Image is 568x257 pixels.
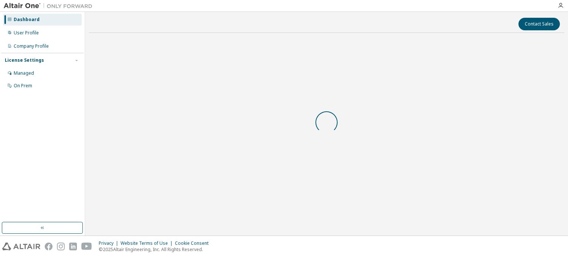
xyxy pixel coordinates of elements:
[5,57,44,63] div: License Settings
[4,2,96,10] img: Altair One
[14,17,40,23] div: Dashboard
[69,243,77,250] img: linkedin.svg
[14,83,32,89] div: On Prem
[14,43,49,49] div: Company Profile
[121,240,175,246] div: Website Terms of Use
[175,240,213,246] div: Cookie Consent
[45,243,53,250] img: facebook.svg
[99,246,213,253] p: © 2025 Altair Engineering, Inc. All Rights Reserved.
[14,70,34,76] div: Managed
[518,18,560,30] button: Contact Sales
[81,243,92,250] img: youtube.svg
[14,30,39,36] div: User Profile
[99,240,121,246] div: Privacy
[57,243,65,250] img: instagram.svg
[2,243,40,250] img: altair_logo.svg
